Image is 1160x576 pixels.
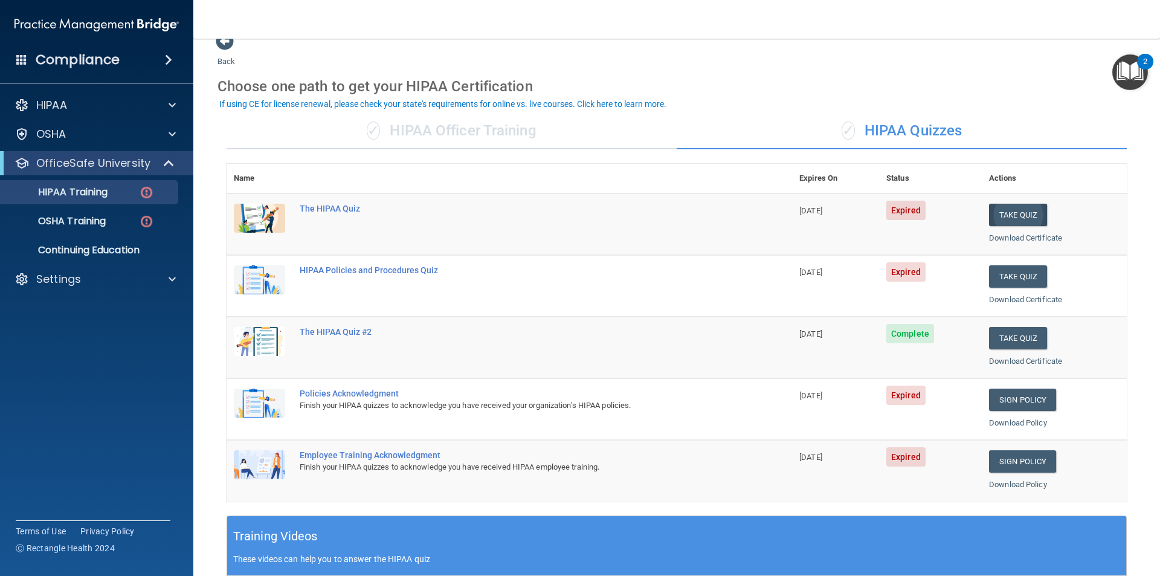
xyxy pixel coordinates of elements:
[14,272,176,286] a: Settings
[1143,62,1147,77] div: 2
[982,164,1127,193] th: Actions
[227,164,292,193] th: Name
[227,113,677,149] div: HIPAA Officer Training
[799,391,822,400] span: [DATE]
[989,418,1047,427] a: Download Policy
[36,127,66,141] p: OSHA
[799,206,822,215] span: [DATE]
[36,272,81,286] p: Settings
[16,525,66,537] a: Terms of Use
[217,69,1136,104] div: Choose one path to get your HIPAA Certification
[799,329,822,338] span: [DATE]
[989,327,1047,349] button: Take Quiz
[8,215,106,227] p: OSHA Training
[139,185,154,200] img: danger-circle.6113f641.png
[989,450,1056,473] a: Sign Policy
[16,542,115,554] span: Ⓒ Rectangle Health 2024
[799,453,822,462] span: [DATE]
[989,204,1047,226] button: Take Quiz
[842,121,855,140] span: ✓
[879,164,982,193] th: Status
[233,526,318,547] h5: Training Videos
[886,201,926,220] span: Expired
[677,113,1127,149] div: HIPAA Quizzes
[300,450,732,460] div: Employee Training Acknowledgment
[233,554,1120,564] p: These videos can help you to answer the HIPAA quiz
[36,156,150,170] p: OfficeSafe University
[14,13,179,37] img: PMB logo
[14,127,176,141] a: OSHA
[36,98,67,112] p: HIPAA
[989,389,1056,411] a: Sign Policy
[217,42,235,66] a: Back
[989,480,1047,489] a: Download Policy
[792,164,879,193] th: Expires On
[36,51,120,68] h4: Compliance
[14,156,175,170] a: OfficeSafe University
[886,262,926,282] span: Expired
[1100,493,1145,539] iframe: Drift Widget Chat Controller
[989,265,1047,288] button: Take Quiz
[300,265,732,275] div: HIPAA Policies and Procedures Quiz
[886,386,926,405] span: Expired
[217,98,668,110] button: If using CE for license renewal, please check your state's requirements for online vs. live cours...
[139,214,154,229] img: danger-circle.6113f641.png
[300,327,732,337] div: The HIPAA Quiz #2
[886,447,926,467] span: Expired
[300,460,732,474] div: Finish your HIPAA quizzes to acknowledge you have received HIPAA employee training.
[989,233,1062,242] a: Download Certificate
[799,268,822,277] span: [DATE]
[300,389,732,398] div: Policies Acknowledgment
[886,324,934,343] span: Complete
[8,186,108,198] p: HIPAA Training
[80,525,135,537] a: Privacy Policy
[219,100,666,108] div: If using CE for license renewal, please check your state's requirements for online vs. live cours...
[14,98,176,112] a: HIPAA
[989,295,1062,304] a: Download Certificate
[300,398,732,413] div: Finish your HIPAA quizzes to acknowledge you have received your organization’s HIPAA policies.
[1112,54,1148,90] button: Open Resource Center, 2 new notifications
[300,204,732,213] div: The HIPAA Quiz
[8,244,173,256] p: Continuing Education
[989,357,1062,366] a: Download Certificate
[367,121,380,140] span: ✓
